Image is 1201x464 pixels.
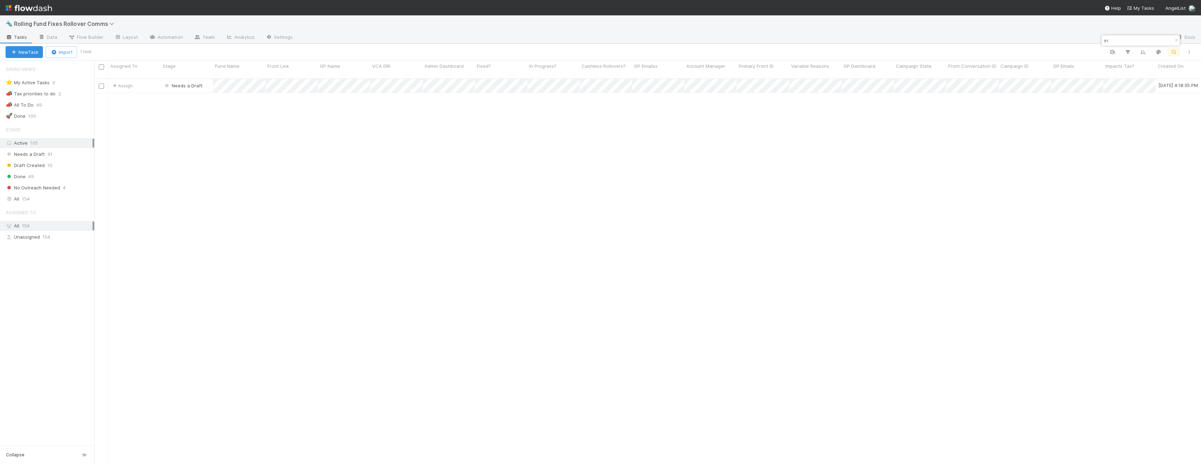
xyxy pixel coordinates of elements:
[14,20,118,27] span: Rolling Fund Fixes Rollover Comms
[52,78,62,87] span: 0
[110,63,138,70] span: Assigned To
[36,101,49,109] span: 49
[1158,82,1198,89] div: [DATE] 4:18:35 PM
[6,150,45,159] span: Needs a Draft
[6,21,13,27] span: 🔩
[686,63,725,70] span: Account Manager
[1104,5,1121,12] div: Help
[6,139,93,147] div: Active
[260,32,298,43] a: Settings
[30,140,38,146] span: 105
[68,34,103,41] span: Flow Builder
[372,63,390,70] span: VCA DRI
[320,63,340,70] span: GP Name
[6,34,27,41] span: Tasks
[739,63,774,70] span: Primary Front ID
[6,90,13,96] span: 📣
[220,32,260,43] a: Analytics
[47,161,52,170] span: 10
[6,195,93,203] div: All
[22,195,30,203] span: 154
[1165,5,1186,11] span: AngelList
[6,89,56,98] div: Tax priorities to do
[634,63,658,70] span: GP Emailss
[6,183,60,192] span: No Outreach Needed
[6,452,24,458] span: Collapse
[215,63,240,70] span: Fund Name
[6,205,36,219] span: Assigned To
[22,223,30,229] span: 154
[33,32,63,43] a: Data
[477,63,491,70] span: Fixed?
[6,113,13,119] span: 🚀
[6,123,21,137] span: Stage
[1001,63,1029,70] span: Campaign ID
[425,63,464,70] span: Admin Dashboard
[1053,63,1074,70] span: GP Emails
[6,102,13,108] span: 📣
[80,49,92,55] small: 1 task
[6,161,45,170] span: Draft Created
[6,79,13,85] span: ⭐
[6,2,52,14] img: logo-inverted-e16ddd16eac7371096b0.svg
[99,84,104,89] input: Toggle Row Selected
[47,150,52,159] span: 91
[63,183,66,192] span: 4
[529,63,557,70] span: In Progress?
[896,63,931,70] span: Campaign State
[58,89,68,98] span: 2
[791,63,829,70] span: Variable Reasons
[1171,32,1201,43] a: Docs
[1188,5,1195,12] img: avatar_e8864cf0-19e8-4fe1-83d1-96e6bcd27180.png
[6,222,93,230] div: All
[28,172,34,181] span: 49
[111,82,133,89] span: Assign
[6,78,50,87] div: My Active Tasks
[99,64,104,70] input: Toggle All Rows Selected
[1103,36,1172,45] input: Search...
[109,32,143,43] a: Layout
[43,233,50,241] span: 154
[143,32,189,43] a: Automation
[582,63,626,70] span: Cashless Rollovers?
[1127,5,1154,11] span: My Tasks
[6,101,34,109] div: All To Do
[267,63,289,70] span: Front Link
[46,46,77,58] button: Import
[1105,63,1134,70] span: Impacts Tax?
[6,46,43,58] button: NewTask
[843,63,875,70] span: GP Dashboard
[163,63,176,70] span: Stage
[948,63,996,70] span: Front Conversation ID
[189,32,220,43] a: Team
[6,172,25,181] span: Done
[6,233,93,241] div: Unassigned
[172,83,202,88] span: Needs a Draft
[6,112,25,121] div: Done
[28,112,43,121] span: 105
[1158,63,1184,70] span: Created On
[6,62,36,76] span: Saved Views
